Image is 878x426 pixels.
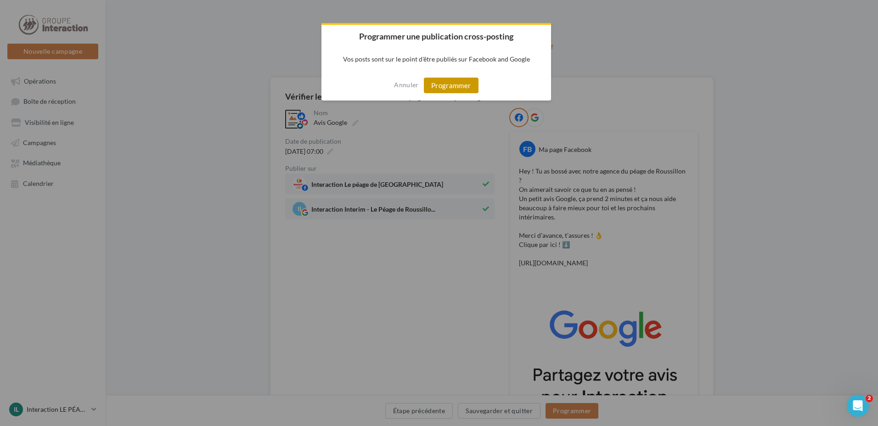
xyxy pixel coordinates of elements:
button: Annuler [394,78,418,92]
p: Vos posts sont sur le point d'être publiés sur Facebook and Google [321,48,551,70]
button: Programmer [424,78,478,93]
iframe: Intercom live chat [847,395,869,417]
span: 2 [866,395,873,402]
h2: Programmer une publication cross-posting [321,25,551,48]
